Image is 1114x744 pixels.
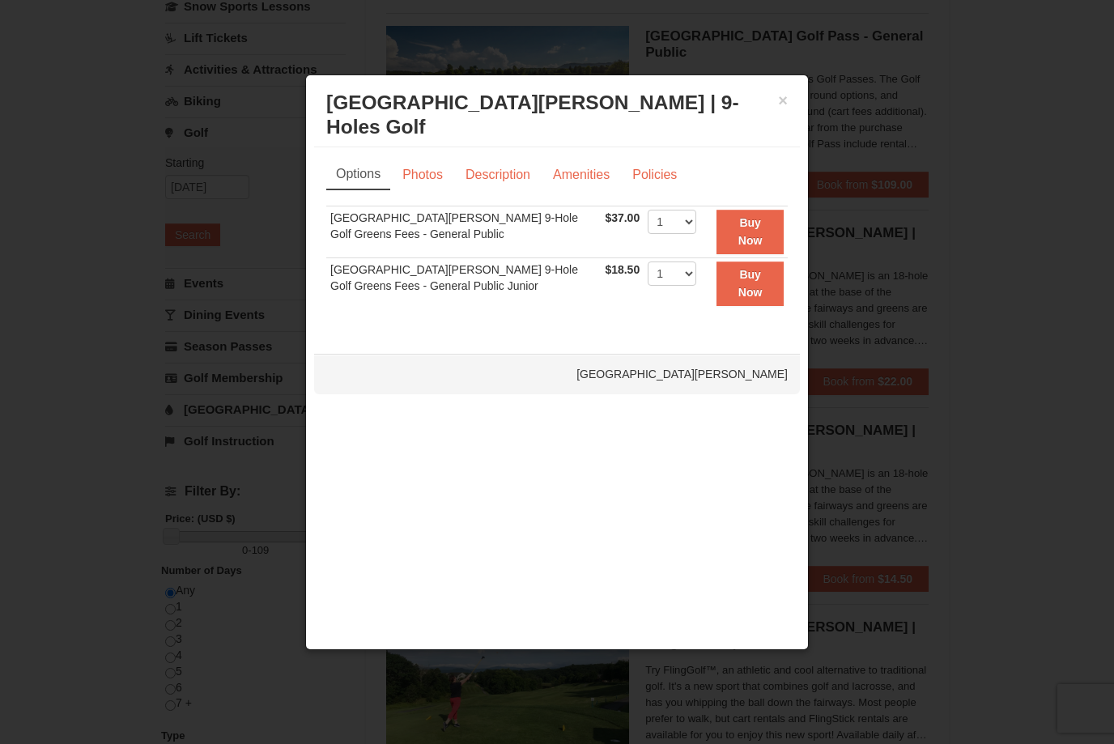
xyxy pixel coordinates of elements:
strong: Buy Now [738,268,763,299]
td: [GEOGRAPHIC_DATA][PERSON_NAME] 9-Hole Golf Greens Fees - General Public Junior [326,257,601,308]
span: $18.50 [605,263,640,276]
a: Photos [392,159,453,190]
span: $37.00 [605,211,640,224]
a: Options [326,159,390,190]
a: Description [455,159,541,190]
div: [GEOGRAPHIC_DATA][PERSON_NAME] [314,354,800,394]
button: Buy Now [716,210,784,254]
a: Policies [622,159,687,190]
strong: Buy Now [738,216,763,247]
td: [GEOGRAPHIC_DATA][PERSON_NAME] 9-Hole Golf Greens Fees - General Public [326,206,601,257]
h3: [GEOGRAPHIC_DATA][PERSON_NAME] | 9-Holes Golf [326,91,788,139]
button: × [778,92,788,108]
a: Amenities [542,159,620,190]
button: Buy Now [716,261,784,306]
